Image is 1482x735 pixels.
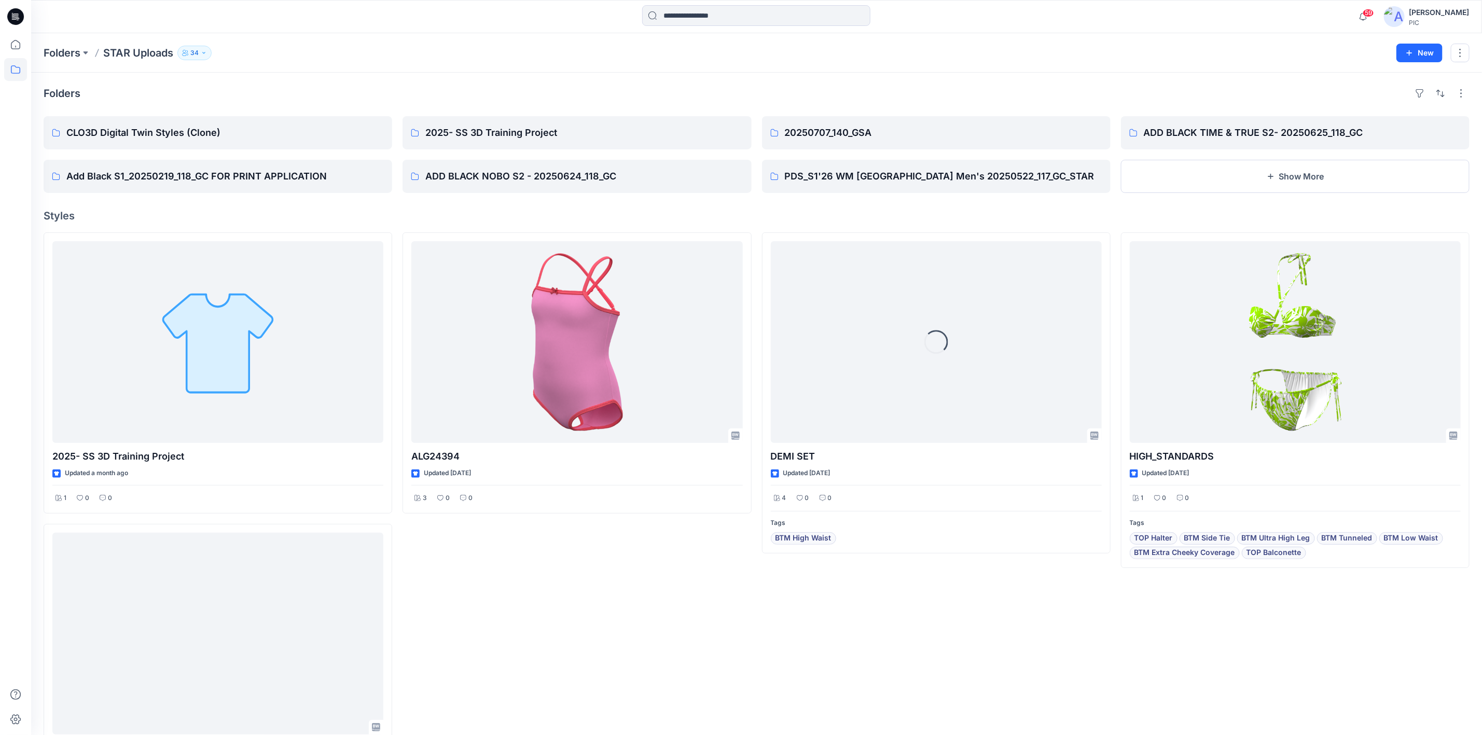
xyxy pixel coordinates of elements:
[425,126,743,140] p: 2025- SS 3D Training Project
[446,493,450,504] p: 0
[1142,468,1189,479] p: Updated [DATE]
[411,241,742,443] a: ALG24394
[468,493,473,504] p: 0
[1322,532,1373,545] span: BTM Tunneled
[771,518,1102,529] p: Tags
[762,116,1111,149] a: 20250707_140_GSA
[782,493,786,504] p: 4
[44,116,392,149] a: CLO3D Digital Twin Styles (Clone)
[44,210,1470,222] h4: Styles
[1130,518,1461,529] p: Tags
[403,160,751,193] a: ADD BLACK NOBO S2 - 20250624_118_GC
[1384,532,1438,545] span: BTM Low Waist
[1121,116,1470,149] a: ADD BLACK TIME & TRUE S2- 20250625_118_GC
[85,493,89,504] p: 0
[1185,493,1189,504] p: 0
[805,493,809,504] p: 0
[1144,126,1461,140] p: ADD BLACK TIME & TRUE S2- 20250625_118_GC
[771,449,1102,464] p: DEMI SET
[108,493,112,504] p: 0
[65,468,128,479] p: Updated a month ago
[1409,6,1469,19] div: [PERSON_NAME]
[423,493,427,504] p: 3
[783,468,830,479] p: Updated [DATE]
[44,87,80,100] h4: Folders
[1184,532,1230,545] span: BTM Side Tie
[44,160,392,193] a: Add Black S1_20250219_118_GC FOR PRINT APPLICATION
[1121,160,1470,193] button: Show More
[190,47,199,59] p: 34
[1242,532,1310,545] span: BTM Ultra High Leg
[66,169,384,184] p: Add Black S1_20250219_118_GC FOR PRINT APPLICATION
[66,126,384,140] p: CLO3D Digital Twin Styles (Clone)
[828,493,832,504] p: 0
[1162,493,1167,504] p: 0
[52,449,383,464] p: 2025- SS 3D Training Project
[1134,532,1173,545] span: TOP Halter
[1130,241,1461,443] a: HIGH_STANDARDS
[1409,19,1469,26] div: PIC
[424,468,471,479] p: Updated [DATE]
[64,493,66,504] p: 1
[785,126,1102,140] p: 20250707_140_GSA
[1130,449,1461,464] p: HIGH_STANDARDS
[1134,547,1235,559] span: BTM Extra Cheeky Coverage
[762,160,1111,193] a: PDS_S1'26 WM [GEOGRAPHIC_DATA] Men's 20250522_117_GC_STAR
[403,116,751,149] a: 2025- SS 3D Training Project
[1141,493,1144,504] p: 1
[1363,9,1374,17] span: 59
[1384,6,1405,27] img: avatar
[103,46,173,60] p: STAR Uploads
[1396,44,1443,62] button: New
[44,46,80,60] a: Folders
[775,532,832,545] span: BTM High Waist
[785,169,1102,184] p: PDS_S1'26 WM [GEOGRAPHIC_DATA] Men's 20250522_117_GC_STAR
[1246,547,1301,559] span: TOP Balconette
[425,169,743,184] p: ADD BLACK NOBO S2 - 20250624_118_GC
[177,46,212,60] button: 34
[411,449,742,464] p: ALG24394
[52,241,383,443] a: 2025- SS 3D Training Project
